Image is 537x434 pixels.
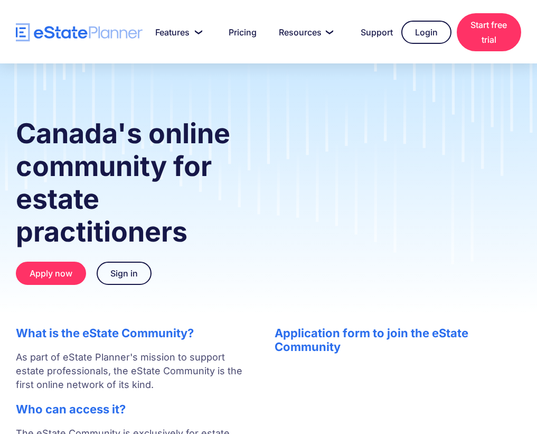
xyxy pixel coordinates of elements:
[216,22,261,43] a: Pricing
[348,22,395,43] a: Support
[266,22,343,43] a: Resources
[16,117,230,248] strong: Canada's online community for estate practitioners
[16,402,253,416] h2: Who can access it?
[16,350,253,392] p: As part of eState Planner's mission to support estate professionals, the eState Community is the ...
[457,13,521,51] a: Start free trial
[401,21,451,44] a: Login
[16,262,86,285] a: Apply now
[143,22,211,43] a: Features
[16,23,143,42] a: home
[275,326,521,354] h2: Application form to join the eState Community
[16,326,253,340] h2: What is the eState Community?
[97,262,152,285] a: Sign in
